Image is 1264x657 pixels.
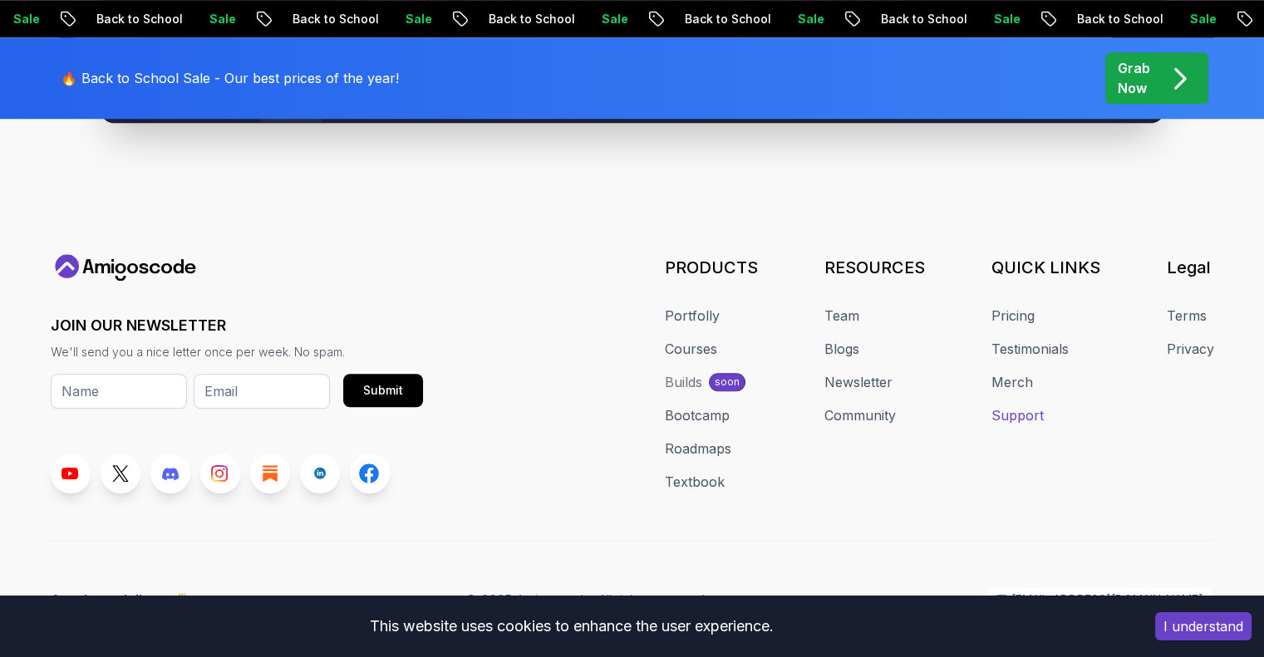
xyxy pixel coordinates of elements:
[1118,58,1150,98] p: Grab Now
[976,11,1029,27] p: Sale
[51,454,91,493] a: Youtube link
[666,11,780,27] p: Back to School
[101,454,140,493] a: Twitter link
[1155,612,1252,640] button: Accept cookies
[665,439,731,458] a: Roadmaps
[991,339,1069,359] a: Testimonials
[12,608,1130,645] div: This website uses cookies to enhance the user experience.
[300,454,340,493] a: LinkedIn link
[51,590,189,610] p: Assalamualaikum
[1059,11,1172,27] p: Back to School
[1172,11,1225,27] p: Sale
[1011,591,1203,608] p: [EMAIL_ADDRESS][DOMAIN_NAME]
[665,256,758,279] h3: PRODUCTS
[191,11,244,27] p: Sale
[51,374,187,409] input: Name
[61,68,399,88] p: 🔥 Back to School Sale - Our best prices of the year!
[78,11,191,27] p: Back to School
[465,590,708,610] p: © 2025 Amigoscode. All rights reserved.
[51,344,423,360] p: We'll send you a nice letter once per week. No spam.
[51,314,423,337] h3: JOIN OUR NEWSLETTER
[200,454,240,493] a: Instagram link
[715,375,740,389] p: soon
[665,472,725,492] a: Textbook
[991,405,1044,425] a: Support
[150,454,190,493] a: Discord link
[824,339,859,359] a: Blogs
[991,256,1100,279] h3: QUICK LINKS
[863,11,976,27] p: Back to School
[824,256,925,279] h3: RESOURCES
[350,454,390,493] a: Facebook link
[665,306,720,326] a: Portfolly
[274,11,387,27] p: Back to School
[665,405,730,425] a: Bootcamp
[824,306,859,326] a: Team
[1167,256,1214,279] h3: Legal
[665,372,702,392] div: Builds
[363,382,403,399] div: Submit
[824,405,896,425] a: Community
[470,11,583,27] p: Back to School
[343,374,423,407] button: Submit
[984,587,1214,612] a: [EMAIL_ADDRESS][DOMAIN_NAME]
[824,372,893,392] a: Newsletter
[991,372,1033,392] a: Merch
[194,374,330,409] input: Email
[1167,306,1207,326] a: Terms
[583,11,637,27] p: Sale
[1167,339,1214,359] a: Privacy
[991,306,1035,326] a: Pricing
[780,11,833,27] p: Sale
[387,11,440,27] p: Sale
[250,454,290,493] a: Blog link
[665,339,717,359] a: Courses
